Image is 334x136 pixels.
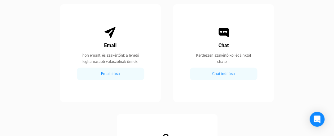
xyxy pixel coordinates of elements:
div: Írjon emailt, és szakértőnk a lehető leghamarabb válaszolnak önnek. [77,52,144,65]
button: Email írása [77,68,144,80]
img: Email [104,26,117,39]
div: Chat indítása [192,70,256,78]
div: Email [104,42,117,49]
div: Chat [218,42,229,49]
img: Chat [218,26,230,39]
div: Email írása [79,70,143,78]
div: Kérdezzen szakértő kollégáinktól chaten. [190,52,257,65]
div: Open Intercom Messenger [310,112,325,127]
button: Chat indítása [190,68,257,80]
